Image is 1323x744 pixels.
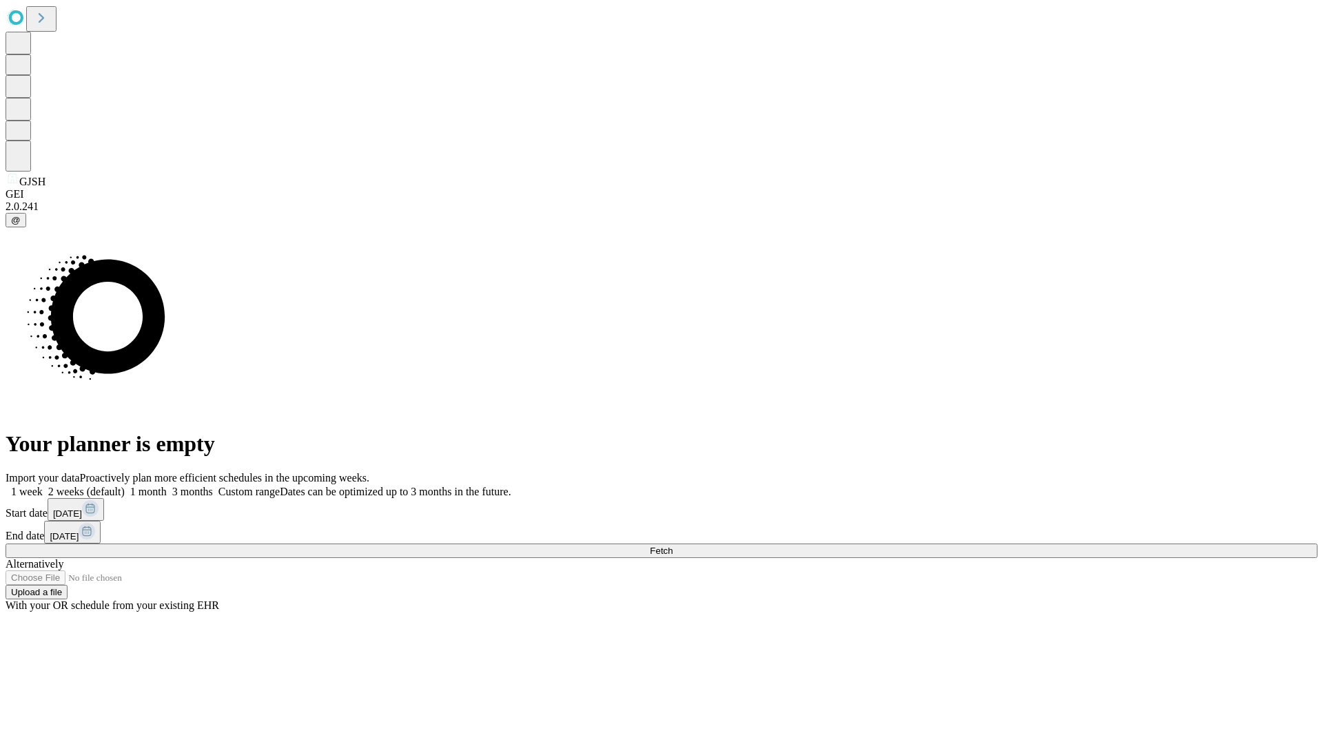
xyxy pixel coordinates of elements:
span: Fetch [650,546,673,556]
span: With your OR schedule from your existing EHR [6,599,219,611]
span: GJSH [19,176,45,187]
div: Start date [6,498,1317,521]
span: Alternatively [6,558,63,570]
span: [DATE] [50,531,79,541]
span: 1 month [130,486,167,497]
h1: Your planner is empty [6,431,1317,457]
div: 2.0.241 [6,200,1317,213]
span: Custom range [218,486,280,497]
span: 2 weeks (default) [48,486,125,497]
button: [DATE] [44,521,101,544]
span: 3 months [172,486,213,497]
button: [DATE] [48,498,104,521]
span: @ [11,215,21,225]
div: End date [6,521,1317,544]
span: 1 week [11,486,43,497]
span: Import your data [6,472,80,484]
span: [DATE] [53,508,82,519]
button: @ [6,213,26,227]
button: Fetch [6,544,1317,558]
button: Upload a file [6,585,68,599]
div: GEI [6,188,1317,200]
span: Proactively plan more efficient schedules in the upcoming weeks. [80,472,369,484]
span: Dates can be optimized up to 3 months in the future. [280,486,511,497]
